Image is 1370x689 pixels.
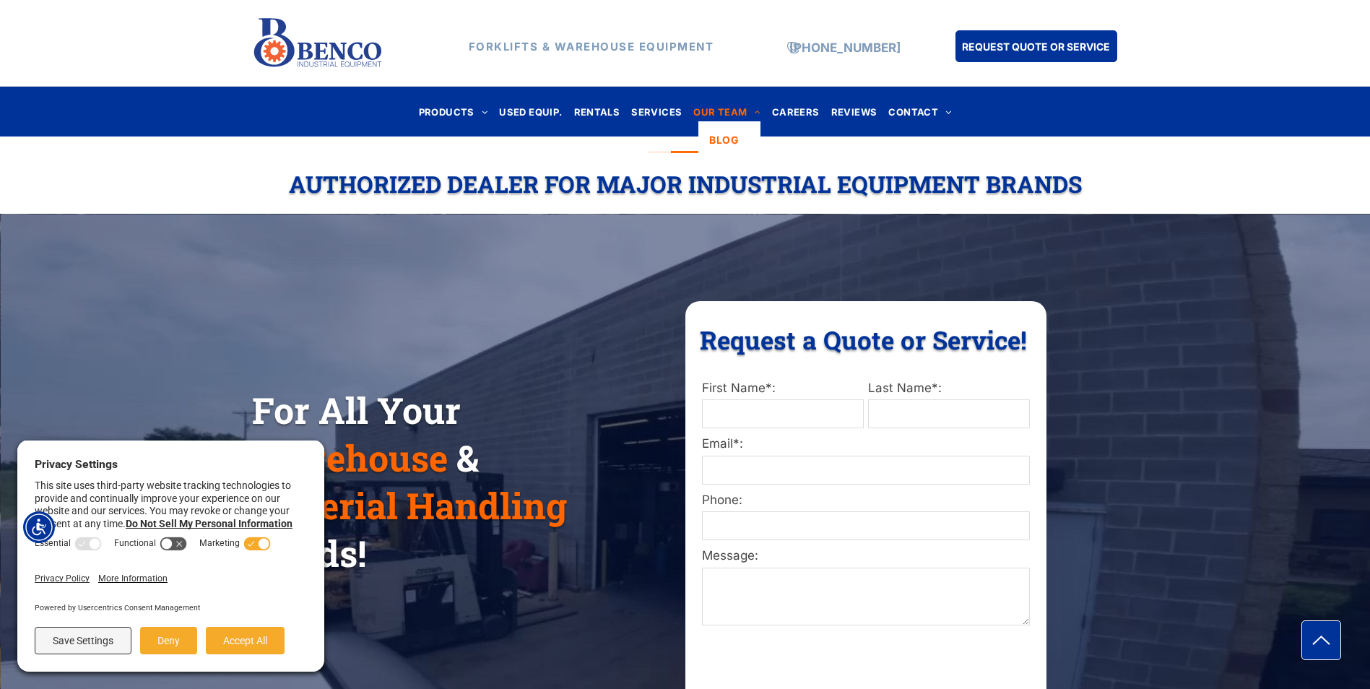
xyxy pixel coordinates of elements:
label: First Name*: [702,379,864,398]
span: For All Your [252,386,461,434]
div: Accessibility Menu [23,511,55,543]
span: & [456,434,479,482]
a: SERVICES [625,102,688,121]
span: Needs! [252,529,366,577]
span: Material Handling [252,482,567,529]
label: Phone: [702,491,1030,510]
strong: FORKLIFTS & WAREHOUSE EQUIPMENT [469,40,714,53]
a: REVIEWS [825,102,883,121]
a: PRODUCTS [413,102,494,121]
span: Warehouse [252,434,448,482]
label: Message: [702,547,1030,565]
a: REQUEST QUOTE OR SERVICE [955,30,1117,62]
span: BLOG [709,132,739,147]
a: USED EQUIP. [493,102,568,121]
a: BLOG [698,121,760,158]
a: CAREERS [766,102,825,121]
span: OUR TEAM [693,102,760,121]
span: REQUEST QUOTE OR SERVICE [962,33,1110,60]
span: Authorized Dealer For Major Industrial Equipment Brands [289,168,1082,199]
iframe: reCAPTCHA [701,635,899,685]
a: [PHONE_NUMBER] [789,40,901,55]
a: OUR TEAM [688,102,766,121]
label: Last Name*: [868,379,1030,398]
a: CONTACT [883,102,957,121]
label: Email*: [702,435,1030,454]
span: Request a Quote or Service! [700,323,1027,356]
a: RENTALS [568,102,626,121]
